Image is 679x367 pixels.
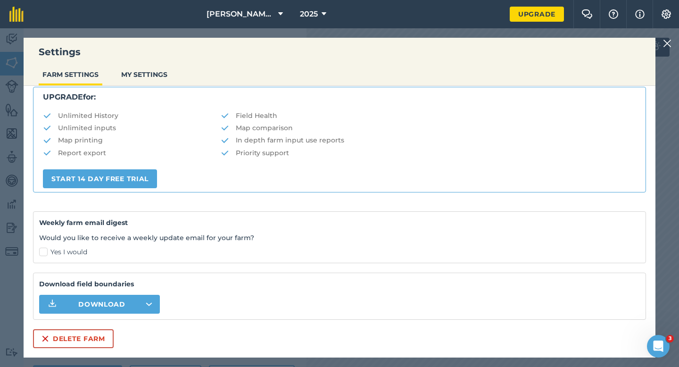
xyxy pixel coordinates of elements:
img: A question mark icon [608,9,619,19]
button: MY SETTINGS [117,66,171,83]
strong: UPGRADE [43,92,83,101]
h3: Settings [24,45,655,58]
h4: Weekly farm email digest [39,217,640,228]
img: A cog icon [661,9,672,19]
span: [PERSON_NAME] & Sons Farming LTD [207,8,274,20]
li: Unlimited History [43,110,221,121]
span: Download [78,300,125,309]
span: 3 [666,335,674,342]
p: Would you like to receive a weekly update email for your farm? [39,233,640,243]
li: Map comparison [221,123,636,133]
li: Report export [43,148,221,158]
button: Download [39,295,160,314]
button: Delete farm [33,329,114,348]
img: fieldmargin Logo [9,7,24,22]
img: svg+xml;base64,PHN2ZyB4bWxucz0iaHR0cDovL3d3dy53My5vcmcvMjAwMC9zdmciIHdpZHRoPSIxNiIgaGVpZ2h0PSIyNC... [41,333,49,344]
li: Field Health [221,110,636,121]
p: for: [43,91,636,103]
li: Map printing [43,135,221,145]
button: FARM SETTINGS [39,66,102,83]
iframe: Intercom live chat [647,335,670,358]
li: Priority support [221,148,636,158]
img: Two speech bubbles overlapping with the left bubble in the forefront [581,9,593,19]
li: Unlimited inputs [43,123,221,133]
img: svg+xml;base64,PHN2ZyB4bWxucz0iaHR0cDovL3d3dy53My5vcmcvMjAwMC9zdmciIHdpZHRoPSIxNyIgaGVpZ2h0PSIxNy... [635,8,645,20]
label: Yes I would [39,247,640,257]
span: 2025 [300,8,318,20]
a: START 14 DAY FREE TRIAL [43,169,157,188]
a: Upgrade [510,7,564,22]
li: In depth farm input use reports [221,135,636,145]
strong: Download field boundaries [39,279,640,289]
img: svg+xml;base64,PHN2ZyB4bWxucz0iaHR0cDovL3d3dy53My5vcmcvMjAwMC9zdmciIHdpZHRoPSIyMiIgaGVpZ2h0PSIzMC... [663,38,671,49]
